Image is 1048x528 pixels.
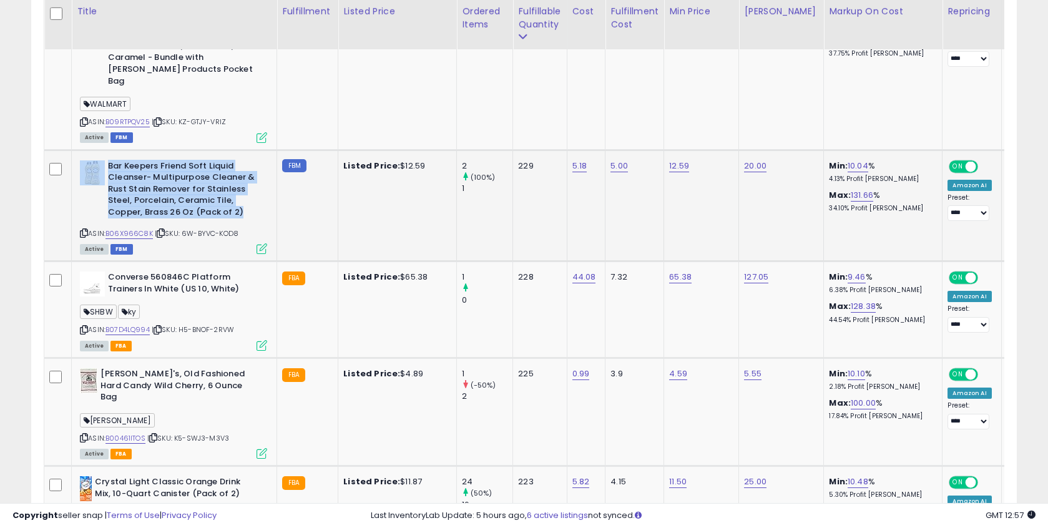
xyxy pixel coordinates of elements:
[105,433,145,444] a: B00461ITOS
[744,160,766,172] a: 20.00
[610,476,654,487] div: 4.15
[829,397,851,409] b: Max:
[669,5,733,18] div: Min Price
[105,228,153,239] a: B06X966C8K
[527,509,588,521] a: 6 active listings
[829,412,933,421] p: 17.84% Profit [PERSON_NAME]
[371,510,1036,522] div: Last InventoryLab Update: 5 hours ago, not synced.
[572,476,590,488] a: 5.82
[951,161,966,172] span: ON
[976,161,996,172] span: OFF
[152,117,226,127] span: | SKU: KZ-GTJY-VRIZ
[829,300,851,312] b: Max:
[948,291,991,302] div: Amazon AI
[829,175,933,183] p: 4.13% Profit [PERSON_NAME]
[105,117,150,127] a: B09RTPQV25
[610,271,654,283] div: 7.32
[80,244,109,255] span: All listings currently available for purchase on Amazon
[829,189,851,201] b: Max:
[80,97,130,111] span: WALMART
[829,5,937,18] div: Markup on Cost
[744,368,762,380] a: 5.55
[951,477,966,488] span: ON
[80,368,97,393] img: 51FFKqVc0rL._SL40_.jpg
[951,273,966,283] span: ON
[107,509,160,521] a: Terms of Use
[976,273,996,283] span: OFF
[829,368,933,391] div: %
[518,160,557,172] div: 229
[948,401,991,429] div: Preset:
[462,271,512,283] div: 1
[108,271,260,298] b: Converse 560846C Platform Trainers In White (US 10, White)
[110,449,132,459] span: FBA
[518,271,557,283] div: 228
[80,368,267,457] div: ASIN:
[744,476,766,488] a: 25.00
[948,193,991,222] div: Preset:
[12,510,217,522] div: seller snap | |
[343,160,400,172] b: Listed Price:
[829,476,848,487] b: Min:
[948,180,991,191] div: Amazon AI
[77,5,272,18] div: Title
[851,397,876,409] a: 100.00
[829,368,848,379] b: Min:
[948,5,996,18] div: Repricing
[80,449,109,459] span: All listings currently available for purchase on Amazon
[95,476,247,502] b: Crystal Light Classic Orange Drink Mix, 10-Quart Canister (Pack of 2)
[80,160,105,185] img: 51B0SbunnRS._SL40_.jpg
[829,204,933,213] p: 34.10% Profit [PERSON_NAME]
[80,6,267,142] div: ASIN:
[282,159,306,172] small: FBM
[829,476,933,499] div: %
[518,476,557,487] div: 223
[829,160,933,183] div: %
[669,476,687,488] a: 11.50
[108,160,260,222] b: Bar Keepers Friend Soft Liquid Cleanser- Multipurpose Cleaner & Rust Stain Remover for Stainless ...
[343,160,447,172] div: $12.59
[282,368,305,382] small: FBA
[80,305,117,319] span: SHBW
[343,476,447,487] div: $11.87
[343,368,400,379] b: Listed Price:
[572,160,587,172] a: 5.18
[80,160,267,253] div: ASIN:
[829,271,933,295] div: %
[572,271,596,283] a: 44.08
[110,244,133,255] span: FBM
[669,160,689,172] a: 12.59
[152,325,234,335] span: | SKU: H5-BNOF-2RVW
[462,5,507,31] div: Ordered Items
[80,132,109,143] span: All listings currently available for purchase on Amazon
[80,341,109,351] span: All listings currently available for purchase on Amazon
[343,476,400,487] b: Listed Price:
[610,368,654,379] div: 3.9
[848,160,868,172] a: 10.04
[80,271,267,350] div: ASIN:
[518,5,561,31] div: Fulfillable Quantity
[976,369,996,380] span: OFF
[829,316,933,325] p: 44.54% Profit [PERSON_NAME]
[829,286,933,295] p: 6.38% Profit [PERSON_NAME]
[105,325,150,335] a: B07D4LQ994
[80,271,105,296] img: 21o1wUW9WwL._SL40_.jpg
[829,301,933,324] div: %
[829,49,933,58] p: 37.75% Profit [PERSON_NAME]
[462,476,512,487] div: 24
[343,5,451,18] div: Listed Price
[610,5,659,31] div: Fulfillment Cost
[669,271,692,283] a: 65.38
[155,228,238,238] span: | SKU: 6W-BYVC-KOD8
[462,295,512,306] div: 0
[744,271,768,283] a: 127.05
[147,433,229,443] span: | SKU: K5-SWJ3-M3V3
[851,189,873,202] a: 131.66
[829,190,933,213] div: %
[829,398,933,421] div: %
[848,476,868,488] a: 10.48
[110,341,132,351] span: FBA
[951,369,966,380] span: ON
[462,160,512,172] div: 2
[848,271,866,283] a: 9.46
